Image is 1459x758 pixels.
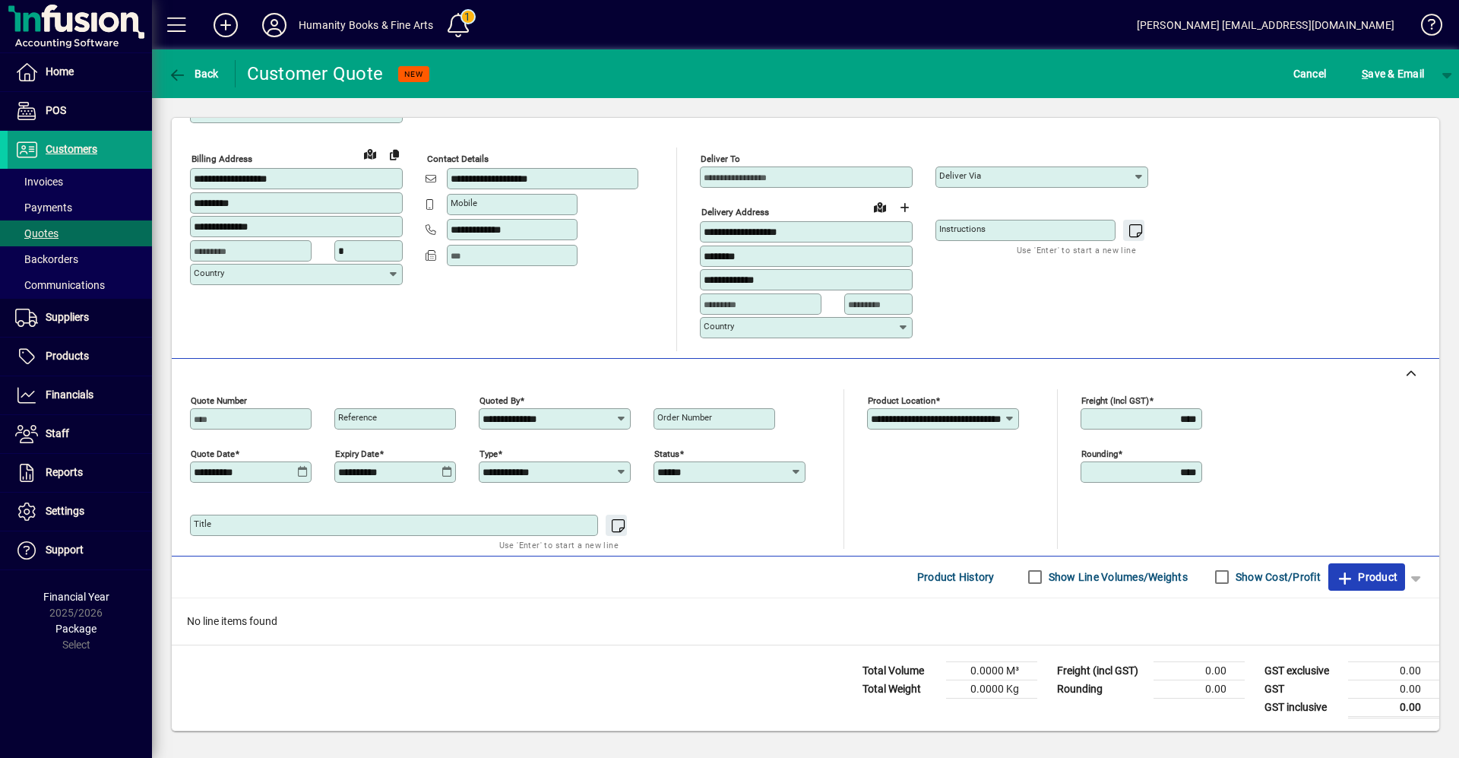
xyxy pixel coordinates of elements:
td: 0.0000 M³ [946,661,1037,680]
a: POS [8,92,152,130]
span: Payments [15,201,72,214]
span: NEW [404,69,423,79]
a: View on map [358,141,382,166]
mat-hint: Use 'Enter' to start a new line [1017,241,1136,258]
td: 0.00 [1348,680,1439,698]
span: Cancel [1293,62,1327,86]
div: [PERSON_NAME] [EMAIL_ADDRESS][DOMAIN_NAME] [1137,13,1394,37]
a: Staff [8,415,152,453]
div: No line items found [172,598,1439,645]
mat-label: Type [479,448,498,458]
button: Back [164,60,223,87]
span: Suppliers [46,311,89,323]
span: Product History [917,565,995,589]
button: Cancel [1290,60,1331,87]
a: Reports [8,454,152,492]
button: Profile [250,11,299,39]
span: Customers [46,143,97,155]
mat-label: Product location [868,395,935,405]
app-page-header-button: Back [152,60,236,87]
td: 0.0000 Kg [946,680,1037,698]
td: Freight (incl GST) [1049,661,1154,680]
td: 0.00 [1348,698,1439,717]
a: Financials [8,376,152,414]
mat-label: Country [194,268,224,278]
button: Choose address [892,195,916,220]
mat-label: Reference [338,412,377,423]
button: Copy to Delivery address [382,142,407,167]
mat-label: Quote number [191,395,247,405]
mat-label: Deliver via [939,170,981,181]
a: Backorders [8,246,152,272]
td: 0.00 [1154,661,1245,680]
span: Communications [15,279,105,291]
button: Product History [911,563,1001,591]
td: GST [1257,680,1348,698]
label: Show Line Volumes/Weights [1046,569,1188,585]
a: Support [8,531,152,569]
mat-label: Country [704,321,734,331]
a: Knowledge Base [1410,3,1440,52]
a: Products [8,338,152,376]
mat-label: Quoted by [479,395,520,405]
span: Products [46,350,89,362]
td: GST exclusive [1257,661,1348,680]
span: Invoices [15,176,63,188]
mat-label: Order number [657,412,712,423]
a: View on map [868,195,892,219]
td: 0.00 [1154,680,1245,698]
a: Settings [8,493,152,531]
span: Financials [46,389,93,401]
a: Invoices [8,169,152,195]
mat-label: Title [194,519,211,529]
button: Add [201,11,250,39]
span: Home [46,65,74,78]
mat-label: Instructions [939,224,986,234]
mat-label: Quote date [191,448,235,458]
span: S [1362,68,1368,80]
a: Home [8,53,152,91]
span: Backorders [15,253,78,265]
span: ave & Email [1362,62,1424,86]
span: Support [46,544,84,556]
mat-label: Rounding [1081,448,1118,458]
span: Product [1336,565,1397,589]
a: Communications [8,272,152,298]
mat-label: Status [654,448,679,458]
td: GST inclusive [1257,698,1348,717]
div: Humanity Books & Fine Arts [299,13,434,37]
label: Show Cost/Profit [1233,569,1321,585]
span: Package [55,623,97,635]
a: Quotes [8,220,152,246]
span: POS [46,104,66,116]
span: Back [168,68,219,80]
span: Financial Year [43,591,109,603]
div: Customer Quote [247,62,384,86]
span: Quotes [15,227,59,239]
td: 0.00 [1348,661,1439,680]
button: Save & Email [1354,60,1432,87]
mat-label: Mobile [451,198,477,208]
span: Settings [46,505,84,517]
a: Suppliers [8,299,152,337]
a: Payments [8,195,152,220]
mat-hint: Use 'Enter' to start a new line [499,536,619,553]
mat-label: Deliver To [701,154,740,164]
span: Staff [46,427,69,439]
td: Total Volume [855,661,946,680]
mat-label: Freight (incl GST) [1081,395,1149,405]
span: Reports [46,466,83,478]
td: Rounding [1049,680,1154,698]
mat-label: Expiry date [335,448,379,458]
td: Total Weight [855,680,946,698]
button: Product [1328,563,1405,591]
